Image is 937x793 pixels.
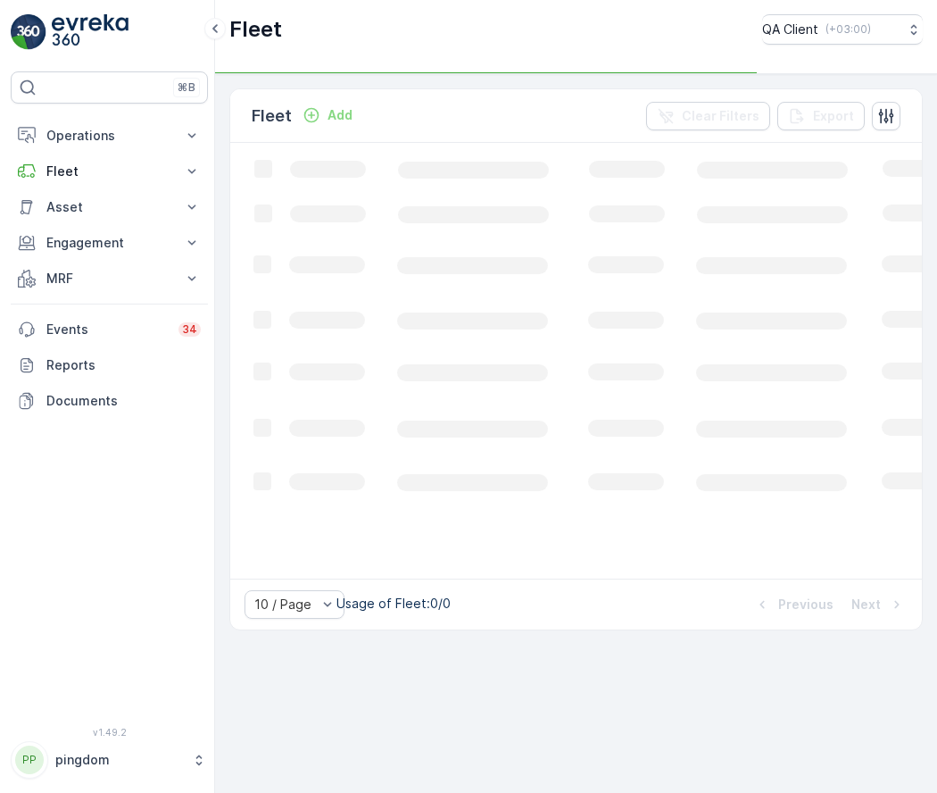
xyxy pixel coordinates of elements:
[646,102,770,130] button: Clear Filters
[252,104,292,129] p: Fleet
[46,198,172,216] p: Asset
[11,312,208,347] a: Events34
[328,106,352,124] p: Add
[11,383,208,419] a: Documents
[336,595,451,613] p: Usage of Fleet : 0/0
[46,127,172,145] p: Operations
[11,347,208,383] a: Reports
[762,21,818,38] p: QA Client
[762,14,923,45] button: QA Client(+03:00)
[295,104,360,126] button: Add
[55,751,183,769] p: pingdom
[11,14,46,50] img: logo
[11,118,208,154] button: Operations
[11,727,208,738] span: v 1.49.2
[46,321,168,338] p: Events
[751,594,835,615] button: Previous
[11,261,208,296] button: MRF
[778,596,833,614] p: Previous
[850,594,908,615] button: Next
[46,234,172,252] p: Engagement
[11,154,208,189] button: Fleet
[52,14,129,50] img: logo_light-DOdMpM7g.png
[178,80,195,95] p: ⌘B
[229,15,282,44] p: Fleet
[813,107,854,125] p: Export
[182,322,197,337] p: 34
[46,356,201,374] p: Reports
[825,22,871,37] p: ( +03:00 )
[11,189,208,225] button: Asset
[11,225,208,261] button: Engagement
[777,102,865,130] button: Export
[15,746,44,774] div: PP
[46,163,172,180] p: Fleet
[46,392,201,410] p: Documents
[46,270,172,288] p: MRF
[851,596,881,614] p: Next
[682,107,759,125] p: Clear Filters
[11,741,208,779] button: PPpingdom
